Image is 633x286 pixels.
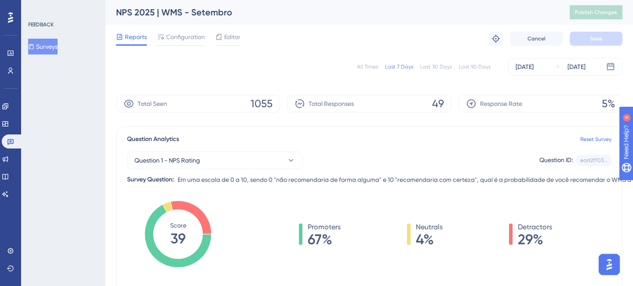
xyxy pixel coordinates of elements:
span: 49 [432,97,444,111]
span: Response Rate [480,98,522,109]
iframe: UserGuiding AI Assistant Launcher [596,251,622,278]
span: 5% [602,97,615,111]
div: Survey Question: [127,174,174,185]
span: Total Seen [138,98,167,109]
div: [DATE] [516,62,534,72]
span: Promoters [308,222,341,232]
span: Question Analytics [127,134,179,145]
div: All Times [357,63,378,70]
span: Cancel [527,35,546,42]
span: Reports [125,32,147,42]
div: Last 30 Days [420,63,452,70]
span: Editor [224,32,240,42]
tspan: 39 [171,230,186,247]
span: Configuration [166,32,205,42]
span: Detractors [518,222,552,232]
span: 4% [416,232,443,246]
div: 4 [61,4,64,11]
span: Question 1 - NPS Rating [135,155,200,166]
a: Reset Survey [580,136,611,143]
span: Publish Changes [575,9,617,16]
button: Surveys [28,39,58,54]
div: ead2f703... [580,157,608,164]
button: Question 1 - NPS Rating [127,152,303,169]
span: 29% [518,232,552,246]
span: 67% [308,232,341,246]
tspan: Score [170,222,186,229]
span: Total Responses [309,98,354,109]
div: [DATE] [568,62,586,72]
button: Publish Changes [570,5,622,19]
div: NPS 2025 | WMS - Setembro [116,6,548,18]
span: Need Help? [21,2,55,13]
button: Cancel [510,32,563,46]
div: Last 90 Days [459,63,491,70]
div: FEEDBACK [28,21,54,28]
div: Last 7 Days [385,63,413,70]
span: Save [590,35,602,42]
span: Neutrals [416,222,443,232]
span: 1055 [251,97,273,111]
div: Question ID: [539,155,573,166]
button: Save [570,32,622,46]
